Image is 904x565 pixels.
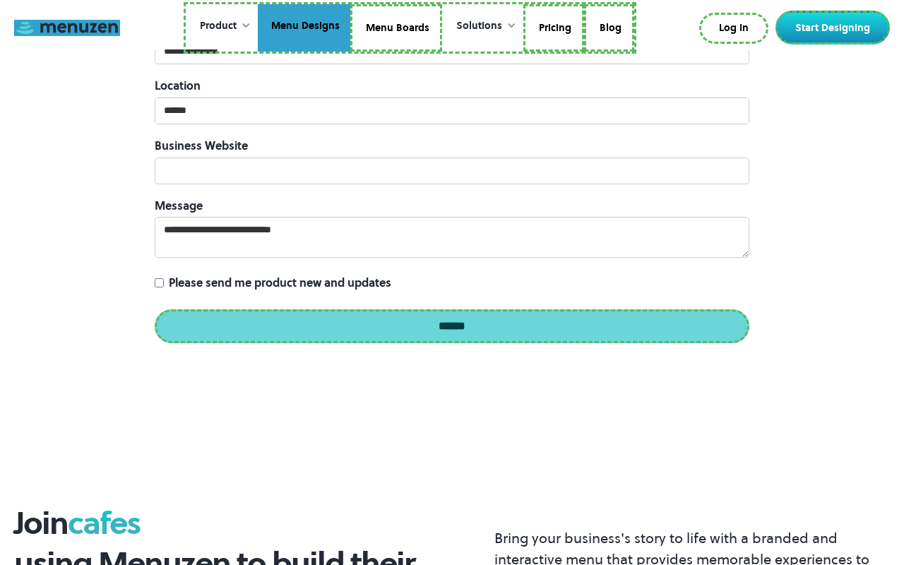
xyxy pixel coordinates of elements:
[775,11,890,44] a: Start Designing
[584,4,634,52] a: Blog
[699,13,768,44] a: Log In
[258,4,350,52] a: Menu Designs
[200,18,237,34] div: Product
[155,198,749,214] label: Message
[14,503,432,543] h3: Join
[456,18,502,34] div: Solutions
[155,278,164,287] input: Please send me product new and updates
[169,275,391,291] span: Please send me product new and updates
[442,4,523,48] div: Solutions
[186,4,258,48] div: Product
[155,78,749,94] label: Location
[68,501,141,545] span: cafes
[155,138,749,154] label: Business Website
[523,4,584,52] a: Pricing
[350,4,442,52] a: Menu Boards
